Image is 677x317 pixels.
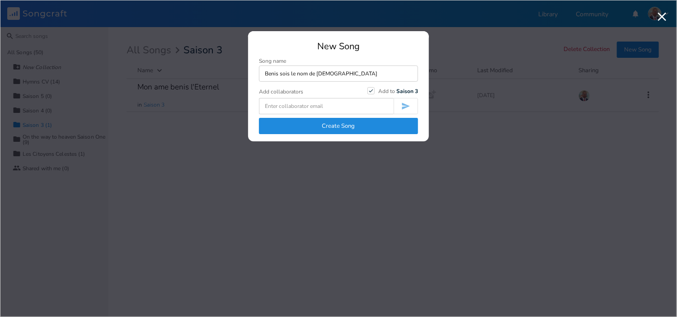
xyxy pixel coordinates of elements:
button: Create Song [259,118,418,134]
span: Add to [378,88,418,95]
div: Song name [259,58,418,64]
div: Add collaborators [259,89,303,94]
input: Enter song name [259,65,418,82]
div: New Song [259,42,418,51]
button: Invite [394,98,418,114]
b: Saison 3 [396,88,418,95]
input: Enter collaborator email [259,98,394,114]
